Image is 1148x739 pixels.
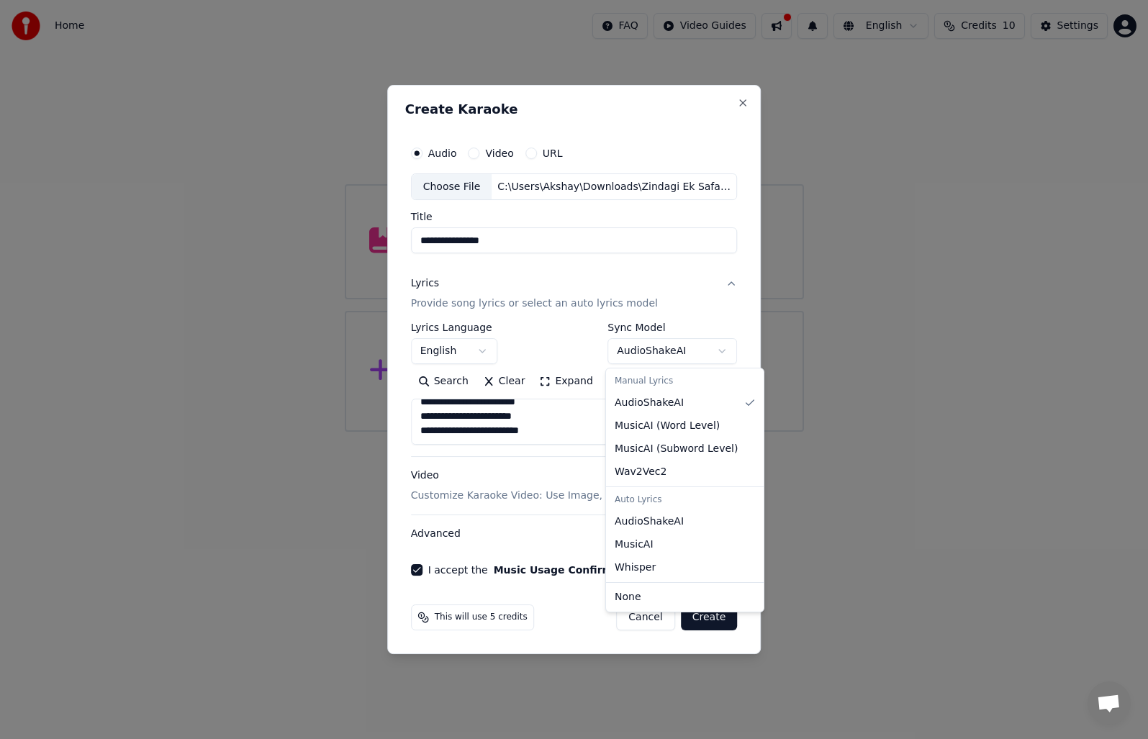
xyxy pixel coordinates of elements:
[615,465,666,479] span: Wav2Vec2
[615,561,656,575] span: Whisper
[609,490,761,510] div: Auto Lyrics
[615,419,720,433] span: MusicAI ( Word Level )
[615,442,738,456] span: MusicAI ( Subword Level )
[615,396,684,410] span: AudioShakeAI
[609,371,761,391] div: Manual Lyrics
[615,590,641,604] span: None
[615,538,654,552] span: MusicAI
[615,514,684,529] span: AudioShakeAI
